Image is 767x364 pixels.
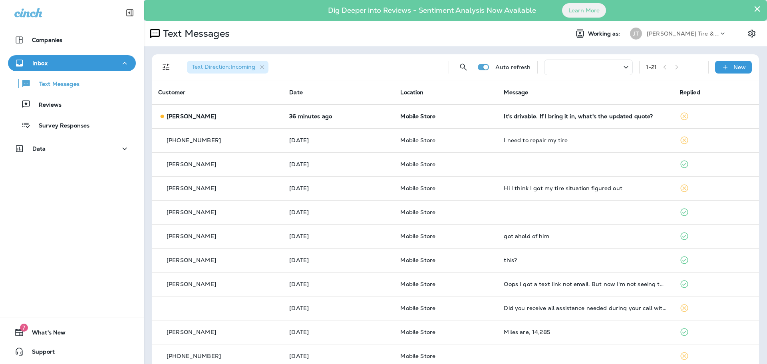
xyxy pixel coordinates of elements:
[504,305,666,311] div: Did you receive all assistance needed during your call with Jordan? Please click the link below t...
[167,185,216,191] p: [PERSON_NAME]
[20,324,28,332] span: 7
[8,141,136,157] button: Data
[32,37,62,43] p: Companies
[167,329,216,335] p: [PERSON_NAME]
[400,209,435,216] span: Mobile Store
[167,137,221,143] p: [PHONE_NUMBER]
[745,26,759,41] button: Settings
[167,161,216,167] p: [PERSON_NAME]
[495,64,531,70] p: Auto refresh
[504,89,528,96] span: Message
[289,353,387,359] p: Sep 9, 2025 11:00 AM
[8,75,136,92] button: Text Messages
[289,113,387,119] p: Sep 24, 2025 09:59 AM
[504,281,666,287] div: Oops I got a text link not email. But now I'm not seeing the text link. Can you send it again?
[289,257,387,263] p: Sep 17, 2025 10:12 AM
[400,328,435,336] span: Mobile Store
[167,353,221,359] p: [PHONE_NUMBER]
[400,304,435,312] span: Mobile Store
[289,137,387,143] p: Sep 20, 2025 01:58 PM
[630,28,642,40] div: JT
[8,117,136,133] button: Survey Responses
[504,185,666,191] div: Hi I think I got my tire situation figured out
[647,30,719,37] p: [PERSON_NAME] Tire & Auto
[119,5,141,21] button: Collapse Sidebar
[8,96,136,113] button: Reviews
[8,324,136,340] button: 7What's New
[400,89,423,96] span: Location
[289,209,387,215] p: Sep 17, 2025 01:32 PM
[504,257,666,263] div: this?
[400,280,435,288] span: Mobile Store
[753,2,761,15] button: Close
[167,233,216,239] p: [PERSON_NAME]
[167,281,216,287] p: [PERSON_NAME]
[504,113,666,119] div: It's drivable. If I bring it in, what's the updated quote?
[504,329,666,335] div: Miles are, 14,285
[504,137,666,143] div: I need to repair my tire
[680,89,700,96] span: Replied
[158,89,185,96] span: Customer
[289,305,387,311] p: Sep 10, 2025 02:45 PM
[24,348,55,358] span: Support
[400,185,435,192] span: Mobile Store
[187,61,268,74] div: Text Direction:Incoming
[562,3,606,18] button: Learn More
[192,63,255,70] span: Text Direction : Incoming
[588,30,622,37] span: Working as:
[167,257,216,263] p: [PERSON_NAME]
[289,233,387,239] p: Sep 17, 2025 10:42 AM
[31,122,89,130] p: Survey Responses
[289,329,387,335] p: Sep 9, 2025 04:41 PM
[289,281,387,287] p: Sep 15, 2025 01:28 PM
[289,185,387,191] p: Sep 17, 2025 04:34 PM
[400,137,435,144] span: Mobile Store
[31,101,62,109] p: Reviews
[646,64,657,70] div: 1 - 21
[455,59,471,75] button: Search Messages
[167,113,216,119] p: [PERSON_NAME]
[160,28,230,40] p: Text Messages
[504,233,666,239] div: got ahold of him
[289,89,303,96] span: Date
[733,64,746,70] p: New
[400,257,435,264] span: Mobile Store
[400,161,435,168] span: Mobile Store
[8,344,136,360] button: Support
[305,9,559,12] p: Dig Deeper into Reviews - Sentiment Analysis Now Available
[32,60,48,66] p: Inbox
[158,59,174,75] button: Filters
[167,209,216,215] p: [PERSON_NAME]
[31,81,79,88] p: Text Messages
[8,55,136,71] button: Inbox
[32,145,46,152] p: Data
[400,113,435,120] span: Mobile Store
[289,161,387,167] p: Sep 19, 2025 11:02 AM
[400,352,435,360] span: Mobile Store
[8,32,136,48] button: Companies
[24,329,66,339] span: What's New
[400,233,435,240] span: Mobile Store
